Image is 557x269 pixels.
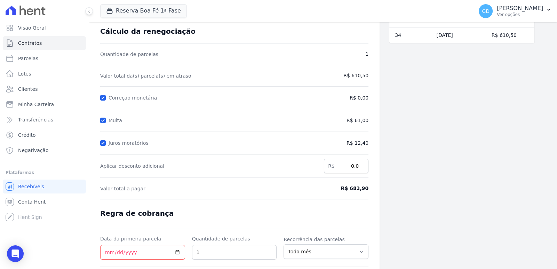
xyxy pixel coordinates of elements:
span: Lotes [18,70,31,77]
button: Reserva Boa Fé 1ª Fase [100,4,187,17]
span: Crédito [18,132,36,139]
span: R$ 610,50 [307,72,368,79]
label: Recorrência das parcelas [284,236,368,243]
td: R$ 610,50 [486,27,534,43]
label: Quantidade de parcelas [192,235,277,242]
label: Aplicar desconto adicional [100,163,317,169]
a: Contratos [3,36,86,50]
span: Cálculo da renegociação [100,27,196,35]
span: GD [482,9,490,14]
a: Clientes [3,82,86,96]
span: Recebíveis [18,183,44,190]
a: Crédito [3,128,86,142]
span: R$ 12,40 [307,140,368,147]
label: Juros moratórios [109,140,151,146]
span: R$ 61,00 [307,117,368,124]
span: 1 [307,50,368,58]
label: Correção monetária [109,95,160,101]
span: R$ 0,00 [350,94,368,102]
td: [DATE] [431,27,486,43]
button: GD [PERSON_NAME] Ver opções [473,1,557,21]
span: Conta Hent [18,198,46,205]
span: Minha Carteira [18,101,54,108]
span: Valor total a pagar [100,185,300,192]
a: Visão Geral [3,21,86,35]
a: Minha Carteira [3,97,86,111]
span: R$ 683,90 [307,185,368,192]
span: Parcelas [18,55,38,62]
span: Negativação [18,147,49,154]
p: Ver opções [497,12,543,17]
span: Clientes [18,86,38,93]
span: Quantidade de parcelas [100,51,300,58]
a: Parcelas [3,52,86,65]
span: Valor total da(s) parcela(s) em atraso [100,72,300,79]
a: Transferências [3,113,86,127]
span: Contratos [18,40,42,47]
a: Recebíveis [3,180,86,193]
label: Data da primeira parcela [100,235,185,242]
div: Plataformas [6,168,83,177]
span: Transferências [18,116,53,123]
a: Lotes [3,67,86,81]
span: Visão Geral [18,24,46,31]
td: 34 [389,27,431,43]
label: Multa [109,118,125,123]
span: Regra de cobrança [100,209,174,217]
a: Conta Hent [3,195,86,209]
p: [PERSON_NAME] [497,5,543,12]
a: Negativação [3,143,86,157]
div: Open Intercom Messenger [7,245,24,262]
